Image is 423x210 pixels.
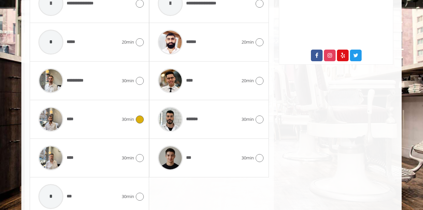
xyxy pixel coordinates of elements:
[122,77,134,84] span: 30min
[242,77,254,84] span: 20min
[242,116,254,123] span: 30min
[122,116,134,123] span: 30min
[122,39,134,46] span: 20min
[122,193,134,200] span: 30min
[242,154,254,161] span: 30min
[242,39,254,46] span: 20min
[122,154,134,161] span: 30min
